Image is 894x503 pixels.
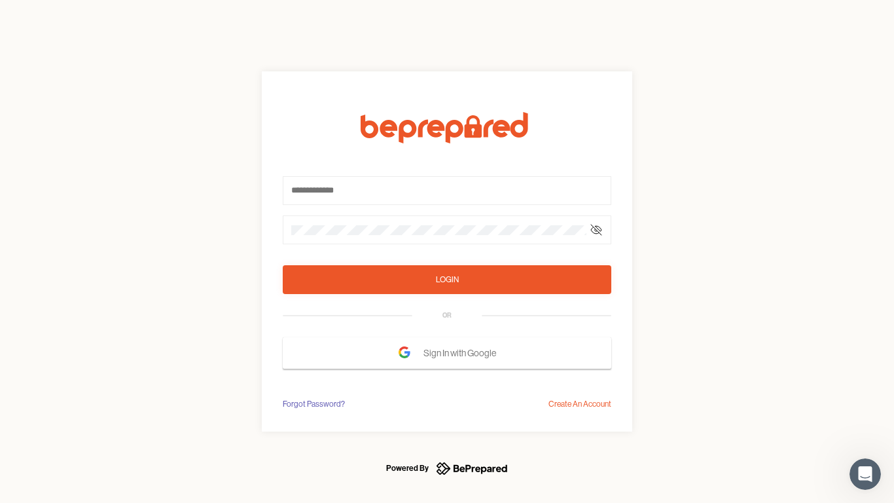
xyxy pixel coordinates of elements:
button: Login [283,265,611,294]
div: Forgot Password? [283,398,345,411]
iframe: Intercom live chat [849,458,881,490]
div: Login [436,273,459,286]
span: Sign In with Google [423,341,503,365]
div: Create An Account [548,398,611,411]
div: Powered By [386,460,429,476]
button: Sign In with Google [283,337,611,369]
div: OR [442,310,452,321]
